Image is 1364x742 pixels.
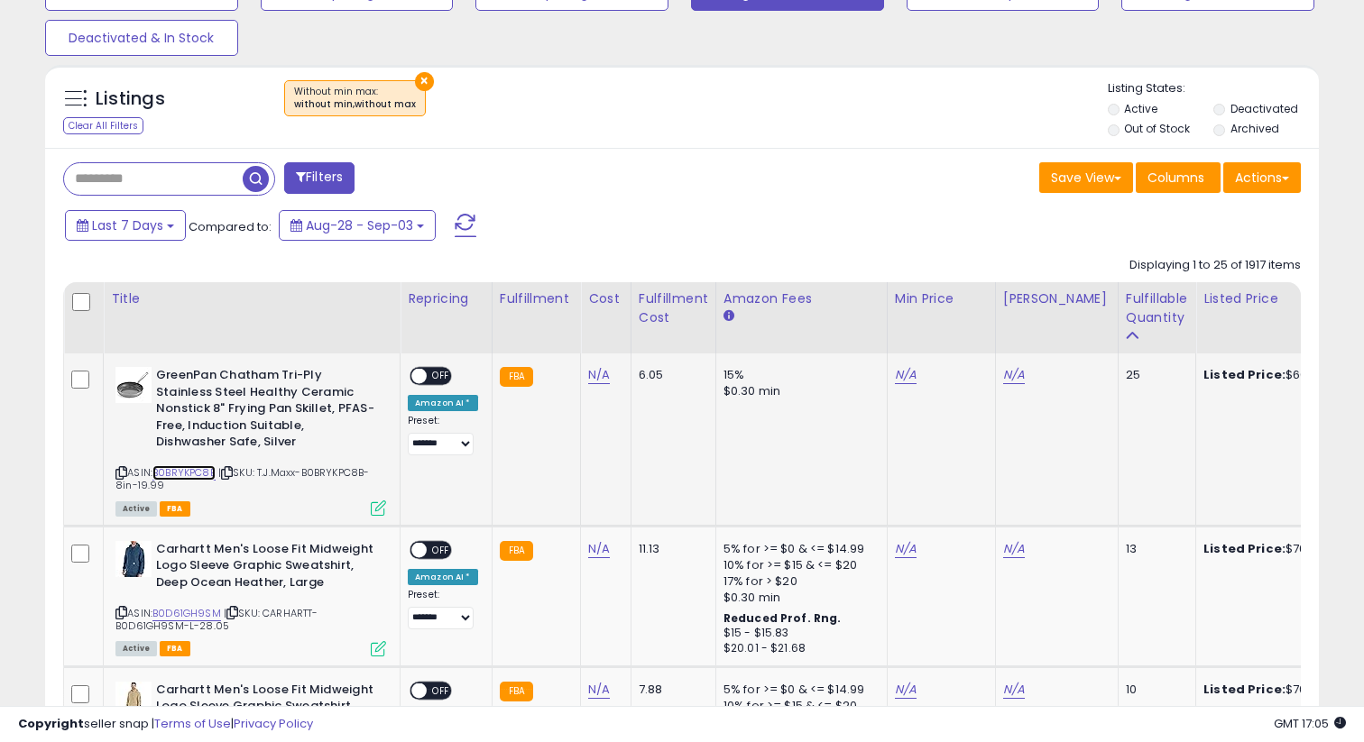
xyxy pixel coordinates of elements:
[189,218,272,235] span: Compared to:
[115,541,152,577] img: 319DU4HN4fL._SL40_.jpg
[156,367,375,455] b: GreenPan Chatham Tri-Ply Stainless Steel Healthy Ceramic Nonstick 8" Frying Pan Skillet, PFAS-Fre...
[294,98,416,111] div: without min,without max
[639,541,702,557] div: 11.13
[500,541,533,561] small: FBA
[588,289,623,308] div: Cost
[588,681,610,699] a: N/A
[1230,121,1279,136] label: Archived
[895,366,917,384] a: N/A
[415,72,434,91] button: ×
[408,569,478,585] div: Amazon AI *
[1108,80,1320,97] p: Listing States:
[723,590,873,606] div: $0.30 min
[306,216,413,234] span: Aug-28 - Sep-03
[895,540,917,558] a: N/A
[639,289,708,327] div: Fulfillment Cost
[408,415,478,455] div: Preset:
[156,541,375,596] b: Carhartt Men's Loose Fit Midweight Logo Sleeve Graphic Sweatshirt, Deep Ocean Heather, Large
[500,289,573,308] div: Fulfillment
[115,541,386,655] div: ASIN:
[18,715,84,732] strong: Copyright
[723,573,873,590] div: 17% for > $20
[588,540,610,558] a: N/A
[115,465,370,492] span: | SKU: T.J.Maxx-B0BRYKPC8B-8in-19.99
[408,589,478,629] div: Preset:
[1147,169,1204,187] span: Columns
[160,641,190,656] span: FBA
[895,289,988,308] div: Min Price
[1126,682,1182,698] div: 10
[115,367,386,514] div: ASIN:
[154,715,231,732] a: Terms of Use
[723,626,873,641] div: $15 - $15.83
[723,367,873,383] div: 15%
[1003,366,1025,384] a: N/A
[1230,101,1298,116] label: Deactivated
[115,501,157,517] span: All listings currently available for purchase on Amazon
[1136,162,1221,193] button: Columns
[152,606,221,621] a: B0D61GH9SM
[723,289,880,308] div: Amazon Fees
[284,162,355,194] button: Filters
[1126,541,1182,557] div: 13
[1003,289,1111,308] div: [PERSON_NAME]
[723,682,873,698] div: 5% for >= $0 & <= $14.99
[1126,367,1182,383] div: 25
[500,682,533,701] small: FBA
[294,85,416,112] span: Without min max :
[1003,681,1025,699] a: N/A
[723,541,873,557] div: 5% for >= $0 & <= $14.99
[500,367,533,387] small: FBA
[1203,681,1286,698] b: Listed Price:
[427,542,456,557] span: OFF
[427,369,456,384] span: OFF
[723,557,873,573] div: 10% for >= $15 & <= $20
[639,682,702,698] div: 7.88
[1039,162,1133,193] button: Save View
[160,501,190,517] span: FBA
[1203,540,1286,557] b: Listed Price:
[1124,101,1157,116] label: Active
[427,682,456,698] span: OFF
[895,681,917,699] a: N/A
[1203,682,1353,698] div: $70.00
[408,289,484,308] div: Repricing
[639,367,702,383] div: 6.05
[115,641,157,656] span: All listings currently available for purchase on Amazon
[1203,367,1353,383] div: $60.00
[408,395,478,411] div: Amazon AI *
[1203,289,1359,308] div: Listed Price
[1124,121,1190,136] label: Out of Stock
[1126,289,1188,327] div: Fulfillable Quantity
[96,87,165,112] h5: Listings
[63,117,143,134] div: Clear All Filters
[115,367,152,403] img: 31ZNCeYdzIL._SL40_.jpg
[18,716,313,733] div: seller snap | |
[152,465,216,481] a: B0BRYKPC8B
[45,20,238,56] button: Deactivated & In Stock
[723,308,734,325] small: Amazon Fees.
[1274,715,1346,732] span: 2025-09-11 17:05 GMT
[588,366,610,384] a: N/A
[279,210,436,241] button: Aug-28 - Sep-03
[115,682,152,718] img: 31-e4MtygKL._SL40_.jpg
[111,289,392,308] div: Title
[1129,257,1301,274] div: Displaying 1 to 25 of 1917 items
[156,682,375,737] b: Carhartt Men's Loose Fit Midweight Logo Sleeve Graphic Sweatshirt, Beach Heather, X-Large
[1203,366,1286,383] b: Listed Price:
[1003,540,1025,558] a: N/A
[723,383,873,399] div: $0.30 min
[234,715,313,732] a: Privacy Policy
[65,210,186,241] button: Last 7 Days
[1223,162,1301,193] button: Actions
[1203,541,1353,557] div: $70.00
[723,610,842,626] b: Reduced Prof. Rng.
[92,216,163,234] span: Last 7 Days
[723,641,873,656] div: $20.01 - $21.68
[115,606,318,633] span: | SKU: CARHARTT-B0D61GH9SM-L-28.05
